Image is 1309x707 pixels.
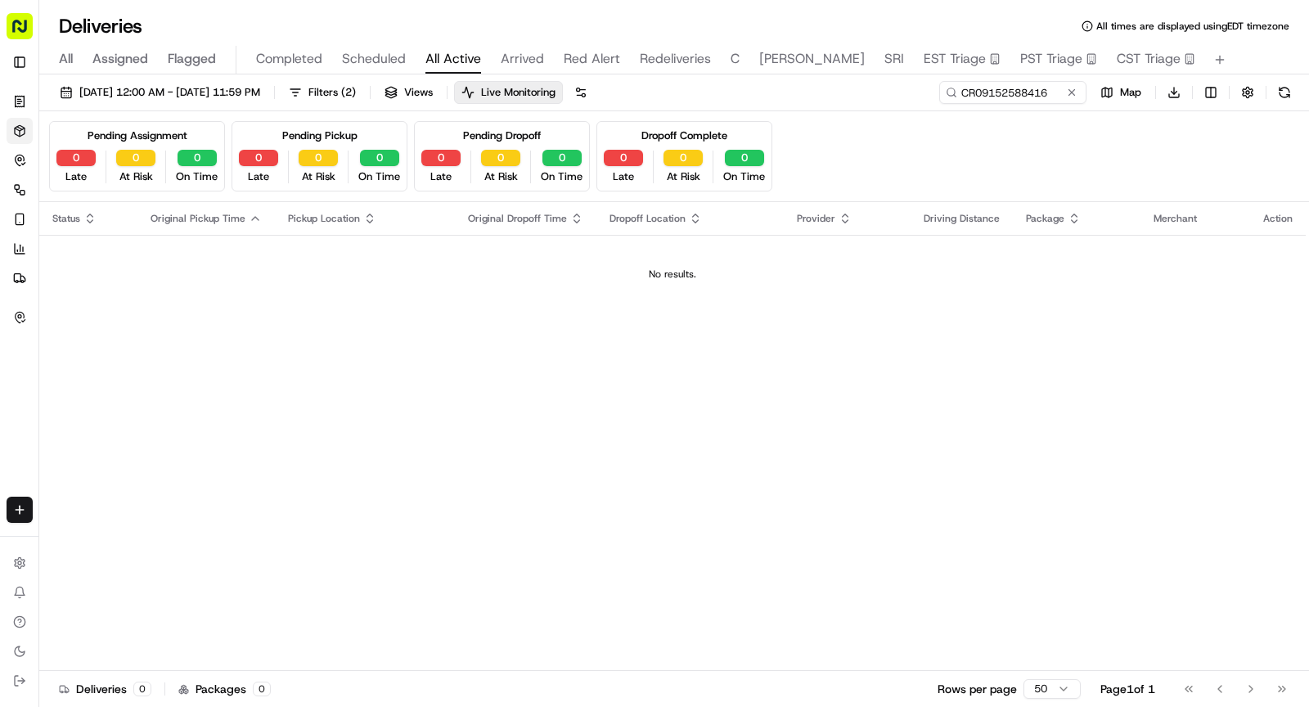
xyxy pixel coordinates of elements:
[610,212,686,225] span: Dropoff Location
[88,128,187,143] div: Pending Assignment
[596,121,772,191] div: Dropoff Complete0Late0At Risk0On Time
[299,150,338,166] button: 0
[49,121,225,191] div: Pending Assignment0Late0At Risk0On Time
[308,85,356,100] span: Filters
[116,150,155,166] button: 0
[725,150,764,166] button: 0
[133,682,151,696] div: 0
[884,49,904,69] span: SRI
[232,121,407,191] div: Pending Pickup0Late0At Risk0On Time
[52,81,268,104] button: [DATE] 12:00 AM - [DATE] 11:59 PM
[1263,212,1293,225] div: Action
[358,169,400,184] span: On Time
[1096,20,1289,33] span: All times are displayed using EDT timezone
[564,49,620,69] span: Red Alert
[1120,85,1141,100] span: Map
[46,268,1299,281] div: No results.
[302,169,335,184] span: At Risk
[501,49,544,69] span: Arrived
[463,128,541,143] div: Pending Dropoff
[404,85,433,100] span: Views
[1100,681,1155,697] div: Page 1 of 1
[59,49,73,69] span: All
[59,681,151,697] div: Deliveries
[342,49,406,69] span: Scheduled
[641,128,727,143] div: Dropoff Complete
[1117,49,1181,69] span: CST Triage
[542,150,582,166] button: 0
[281,81,363,104] button: Filters(2)
[759,49,865,69] span: [PERSON_NAME]
[797,212,835,225] span: Provider
[938,681,1017,697] p: Rows per page
[282,128,358,143] div: Pending Pickup
[288,212,360,225] span: Pickup Location
[421,150,461,166] button: 0
[939,81,1086,104] input: Type to search
[178,150,217,166] button: 0
[663,150,703,166] button: 0
[239,150,278,166] button: 0
[667,169,700,184] span: At Risk
[341,85,356,100] span: ( 2 )
[1273,81,1296,104] button: Refresh
[92,49,148,69] span: Assigned
[360,150,399,166] button: 0
[541,169,583,184] span: On Time
[425,49,481,69] span: All Active
[723,169,765,184] span: On Time
[924,49,986,69] span: EST Triage
[253,682,271,696] div: 0
[256,49,322,69] span: Completed
[604,150,643,166] button: 0
[414,121,590,191] div: Pending Dropoff0Late0At Risk0On Time
[924,212,1000,225] span: Driving Distance
[731,49,740,69] span: C
[248,169,269,184] span: Late
[481,150,520,166] button: 0
[1020,49,1082,69] span: PST Triage
[484,169,518,184] span: At Risk
[176,169,218,184] span: On Time
[1026,212,1064,225] span: Package
[1093,81,1149,104] button: Map
[430,169,452,184] span: Late
[481,85,556,100] span: Live Monitoring
[178,681,271,697] div: Packages
[79,85,260,100] span: [DATE] 12:00 AM - [DATE] 11:59 PM
[52,212,80,225] span: Status
[168,49,216,69] span: Flagged
[613,169,634,184] span: Late
[1154,212,1197,225] span: Merchant
[640,49,711,69] span: Redeliveries
[377,81,440,104] button: Views
[119,169,153,184] span: At Risk
[151,212,245,225] span: Original Pickup Time
[468,212,567,225] span: Original Dropoff Time
[454,81,563,104] button: Live Monitoring
[59,13,142,39] h1: Deliveries
[65,169,87,184] span: Late
[56,150,96,166] button: 0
